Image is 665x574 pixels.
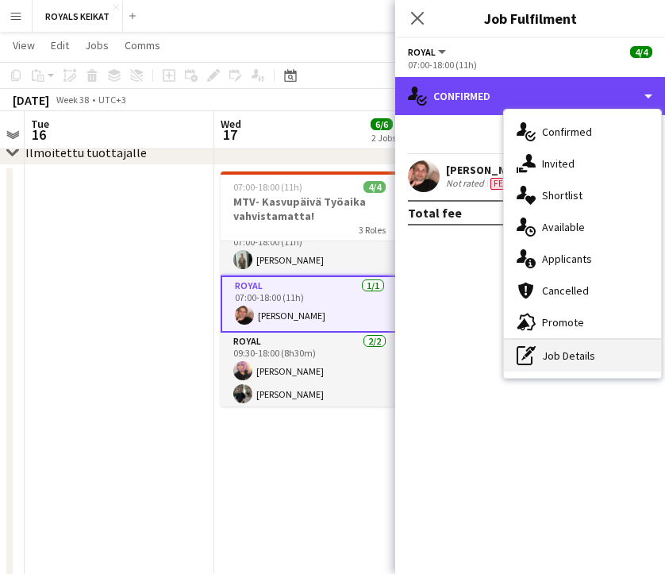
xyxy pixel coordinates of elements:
a: Edit [44,35,75,56]
span: View [13,38,35,52]
h3: MTV- Kasvupäivä Työaika vahvistamatta! [221,195,398,223]
div: [PERSON_NAME] [446,163,530,177]
div: Job Details [504,340,661,372]
span: Wed [221,117,241,131]
span: Royal [408,46,436,58]
span: 4/4 [363,181,386,193]
span: Applicants [542,252,592,266]
div: Total fee [408,205,462,221]
button: Royal [408,46,448,58]
span: Promote [542,315,584,329]
div: Not rated [446,177,487,190]
span: Shortlist [542,188,582,202]
div: 2 Jobs [371,132,396,144]
span: Comms [125,38,160,52]
span: Week 38 [52,94,92,106]
span: Tue [31,117,49,131]
app-card-role: Royal2/209:30-18:00 (8h30m)[PERSON_NAME][PERSON_NAME] [221,333,398,410]
div: Crew has different fees then in role [487,177,514,190]
div: UTC+3 [98,94,126,106]
span: Confirmed [542,125,592,139]
span: Cancelled [542,283,589,298]
span: 4/4 [630,46,652,58]
div: Ilmoitettu tuottajalle [25,144,147,160]
a: View [6,35,41,56]
span: 17 [218,125,241,144]
h3: Job Fulfilment [395,8,665,29]
a: Jobs [79,35,115,56]
button: ROYALS KEIKAT [33,1,123,32]
div: 07:00-18:00 (11h) [408,59,652,71]
span: Fee [490,178,511,190]
div: Confirmed [395,77,665,115]
span: 16 [29,125,49,144]
span: Edit [51,38,69,52]
span: Available [542,220,585,234]
app-card-role: Royal1/107:00-18:00 (11h)[PERSON_NAME] [221,222,398,275]
app-job-card: 07:00-18:00 (11h)4/4MTV- Kasvupäivä Työaika vahvistamatta!3 RolesRoyal1/107:00-18:00 (11h)[PERSON... [221,171,398,406]
a: Comms [118,35,167,56]
div: [DATE] [13,92,49,108]
span: 6/6 [371,118,393,130]
span: 3 Roles [359,224,386,236]
span: Jobs [85,38,109,52]
span: 07:00-18:00 (11h) [233,181,302,193]
span: Invited [542,156,575,171]
app-card-role: Royal1/107:00-18:00 (11h)[PERSON_NAME] [221,275,398,333]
